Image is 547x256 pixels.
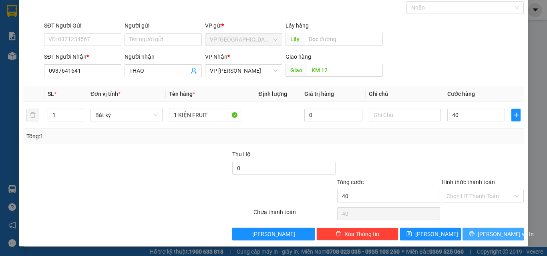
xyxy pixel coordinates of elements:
[52,12,77,77] b: BIÊN NHẬN GỬI HÀNG HÓA
[26,132,212,141] div: Tổng: 1
[125,21,202,30] div: Người gửi
[67,30,110,37] b: [DOMAIN_NAME]
[415,230,458,238] span: [PERSON_NAME]
[252,230,295,238] span: [PERSON_NAME]
[169,91,195,97] span: Tên hàng
[191,67,197,74] span: user-add
[286,64,307,77] span: Giao
[210,65,278,77] span: VP Phan Thiết
[337,179,364,185] span: Tổng cước
[286,33,304,46] span: Lấy
[400,228,461,240] button: save[PERSON_NAME]
[286,54,311,60] span: Giao hàng
[258,91,287,97] span: Định lượng
[286,22,309,29] span: Lấy hàng
[369,109,441,121] input: Ghi Chú
[26,109,39,121] button: delete
[253,208,336,222] div: Chưa thanh toán
[210,34,278,46] span: VP Sài Gòn
[442,179,495,185] label: Hình thức thanh toán
[48,91,54,97] span: SL
[90,91,121,97] span: Đơn vị tính
[307,64,383,77] input: Dọc đường
[469,231,475,237] span: printer
[316,228,398,240] button: deleteXóa Thông tin
[366,86,444,102] th: Ghi chú
[10,52,45,89] b: [PERSON_NAME]
[406,231,412,237] span: save
[232,151,251,157] span: Thu Hộ
[512,112,520,118] span: plus
[125,52,202,61] div: Người nhận
[67,38,110,48] li: (c) 2017
[205,54,227,60] span: VP Nhận
[232,228,314,240] button: [PERSON_NAME]
[87,10,106,29] img: logo.jpg
[336,231,341,237] span: delete
[304,109,362,121] input: 0
[304,91,334,97] span: Giá trị hàng
[304,33,383,46] input: Dọc đường
[44,52,121,61] div: SĐT Người Nhận
[205,21,282,30] div: VP gửi
[344,230,379,238] span: Xóa Thông tin
[95,109,158,121] span: Bất kỳ
[44,21,121,30] div: SĐT Người Gửi
[511,109,521,121] button: plus
[447,91,475,97] span: Cước hàng
[478,230,534,238] span: [PERSON_NAME] và In
[169,109,241,121] input: VD: Bàn, Ghế
[463,228,524,240] button: printer[PERSON_NAME] và In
